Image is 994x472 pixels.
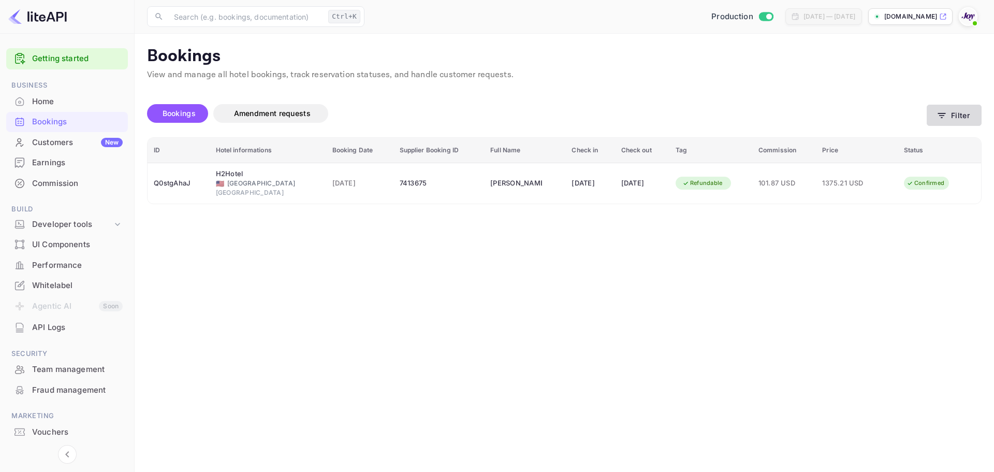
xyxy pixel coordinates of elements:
div: Refundable [676,177,729,190]
div: Fraud management [6,380,128,401]
div: Confirmed [900,177,951,190]
div: Getting started [6,48,128,69]
span: Bookings [163,109,196,118]
span: Build [6,204,128,215]
a: Whitelabel [6,276,128,295]
a: Home [6,92,128,111]
span: [DATE] [332,178,387,189]
th: Booking Date [326,138,393,163]
div: [DATE] [621,175,663,192]
button: Collapse navigation [58,445,77,464]
input: Search (e.g. bookings, documentation) [168,6,324,27]
th: Status [898,138,981,163]
span: Production [711,11,753,23]
div: UI Components [32,239,123,251]
div: [GEOGRAPHIC_DATA] [216,179,320,188]
div: Team management [32,364,123,376]
div: CustomersNew [6,133,128,153]
a: Performance [6,255,128,275]
span: United States of America [216,180,224,187]
div: [DATE] — [DATE] [803,12,855,21]
span: Security [6,348,128,360]
div: API Logs [6,318,128,338]
th: Tag [669,138,752,163]
div: 7413675 [400,175,478,192]
th: Hotel informations [210,138,326,163]
div: Team management [6,360,128,380]
div: Developer tools [32,219,112,231]
div: Earnings [6,153,128,173]
a: Vouchers [6,422,128,441]
th: Price [816,138,897,163]
span: Business [6,80,128,91]
div: New [101,138,123,147]
img: LiteAPI logo [8,8,67,25]
div: Margaret DuChene [490,175,542,192]
div: [DATE] [572,175,608,192]
img: With Joy [960,8,976,25]
div: H2Hotel [216,169,268,179]
div: Whitelabel [32,280,123,292]
div: Performance [6,255,128,276]
a: API Logs [6,318,128,337]
div: Commission [32,178,123,190]
th: Check out [615,138,669,163]
a: CustomersNew [6,133,128,152]
p: Bookings [147,46,982,67]
a: Getting started [32,53,123,65]
table: booking table [148,138,981,204]
div: Commission [6,174,128,194]
p: [DOMAIN_NAME] [884,12,937,21]
div: API Logs [32,322,123,334]
th: Commission [752,138,816,163]
p: View and manage all hotel bookings, track reservation statuses, and handle customer requests. [147,69,982,81]
span: Amendment requests [234,109,311,118]
a: Commission [6,174,128,193]
div: Home [32,96,123,108]
a: Earnings [6,153,128,172]
div: Vouchers [6,422,128,442]
a: UI Components [6,235,128,254]
div: Bookings [32,116,123,128]
a: Team management [6,360,128,379]
div: Performance [32,260,123,271]
span: Marketing [6,410,128,422]
div: Ctrl+K [328,10,360,23]
th: Full Name [484,138,565,163]
div: account-settings tabs [147,104,927,123]
div: Customers [32,137,123,149]
div: Whitelabel [6,276,128,296]
span: 1375.21 USD [822,178,874,189]
a: Bookings [6,112,128,131]
div: Bookings [6,112,128,132]
a: Fraud management [6,380,128,399]
span: 101.87 USD [758,178,810,189]
div: Vouchers [32,426,123,438]
div: UI Components [6,235,128,255]
div: Earnings [32,157,123,169]
div: Switch to Sandbox mode [707,11,777,23]
div: Q0stgAhaJ [154,175,203,192]
div: Fraud management [32,384,123,396]
button: Filter [927,105,982,126]
th: Supplier Booking ID [393,138,485,163]
th: ID [148,138,210,163]
div: Home [6,92,128,112]
th: Check in [565,138,615,163]
div: [GEOGRAPHIC_DATA] [216,188,320,197]
div: Developer tools [6,216,128,234]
